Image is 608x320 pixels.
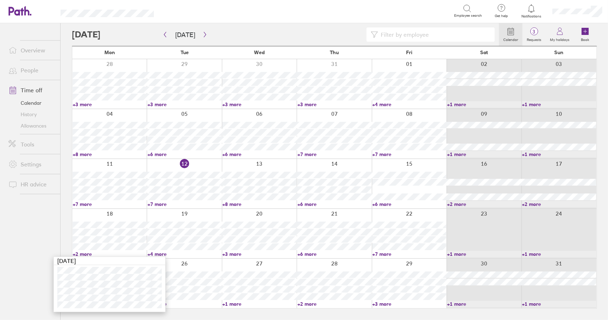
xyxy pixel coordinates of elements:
a: +7 more [73,201,147,207]
a: +1 more [447,301,521,307]
div: Search [173,7,191,14]
a: History [3,109,60,120]
label: Calendar [499,36,523,42]
label: Book [577,36,594,42]
a: +6 more [297,251,371,257]
input: Filter by employee [378,28,490,41]
a: +4 more [147,251,222,257]
a: +4 more [372,101,446,108]
a: +7 more [147,201,222,207]
a: HR advice [3,177,60,191]
span: Tue [181,50,189,55]
label: Requests [523,36,546,42]
a: +1 more [522,151,596,158]
a: +5 more [147,301,222,307]
button: [DATE] [170,29,201,41]
a: +1 more [447,251,521,257]
a: +1 more [222,301,296,307]
a: +2 more [73,251,147,257]
a: +3 more [222,101,296,108]
a: +7 more [372,151,446,158]
a: +1 more [447,151,521,158]
a: Time off [3,83,60,97]
span: Fri [406,50,412,55]
label: My holidays [546,36,574,42]
a: Notifications [520,4,543,19]
a: +6 more [222,151,296,158]
a: +2 more [297,301,371,307]
span: Mon [104,50,115,55]
span: 3 [523,29,546,35]
a: Calendar [499,23,523,46]
a: +3 more [372,301,446,307]
a: +2 more [522,201,596,207]
a: +7 more [297,151,371,158]
span: Sat [480,50,488,55]
a: +6 more [147,151,222,158]
span: Thu [330,50,339,55]
a: 3Requests [523,23,546,46]
a: Book [574,23,597,46]
a: Tools [3,137,60,151]
a: +1 more [522,251,596,257]
a: +3 more [147,101,222,108]
a: +8 more [73,151,147,158]
span: Employee search [454,14,482,18]
a: Settings [3,157,60,171]
a: +1 more [447,101,521,108]
a: Allowances [3,120,60,131]
a: +1 more [522,301,596,307]
a: +2 more [447,201,521,207]
span: Notifications [520,14,543,19]
a: +3 more [222,251,296,257]
a: +7 more [372,251,446,257]
a: +3 more [297,101,371,108]
a: +3 more [73,101,147,108]
a: People [3,63,60,77]
a: Calendar [3,97,60,109]
span: Wed [254,50,265,55]
a: +8 more [222,201,296,207]
a: My holidays [546,23,574,46]
span: Get help [490,14,513,18]
a: +6 more [372,201,446,207]
div: [DATE] [54,257,165,265]
span: Sun [555,50,564,55]
a: Overview [3,43,60,57]
a: +6 more [297,201,371,207]
a: +1 more [522,101,596,108]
